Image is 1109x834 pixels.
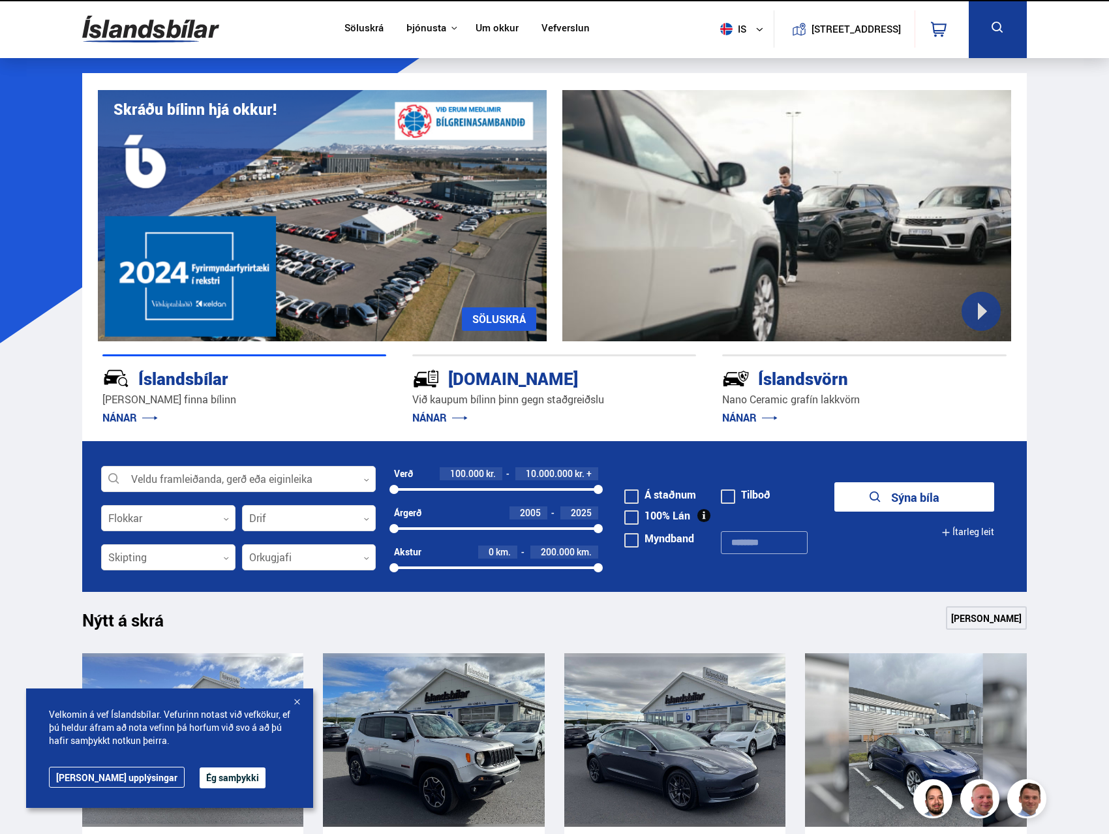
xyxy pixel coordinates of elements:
span: km. [577,547,592,557]
a: SÖLUSKRÁ [462,307,536,331]
p: [PERSON_NAME] finna bílinn [102,392,386,407]
button: is [715,10,774,48]
button: Ítarleg leit [941,517,994,547]
div: Árgerð [394,508,421,518]
span: 0 [489,546,494,558]
label: Á staðnum [624,489,696,500]
a: Vefverslun [541,22,590,36]
img: eKx6w-_Home_640_.png [98,90,547,341]
label: Tilboð [721,489,770,500]
a: Um okkur [476,22,519,36]
a: [PERSON_NAME] [946,606,1027,630]
img: svg+xml;base64,PHN2ZyB4bWxucz0iaHR0cDovL3d3dy53My5vcmcvMjAwMC9zdmciIHdpZHRoPSI1MTIiIGhlaWdodD0iNT... [720,23,733,35]
img: FbJEzSuNWCJXmdc-.webp [1009,781,1048,820]
img: siFngHWaQ9KaOqBr.png [962,781,1001,820]
div: Íslandsbílar [102,366,340,389]
label: Myndband [624,533,694,544]
div: Akstur [394,547,421,557]
span: kr. [486,469,496,479]
span: kr. [575,469,585,479]
a: [PERSON_NAME] upplýsingar [49,767,185,788]
a: Söluskrá [344,22,384,36]
a: NÁNAR [722,410,778,425]
img: nhp88E3Fdnt1Opn2.png [915,781,954,820]
button: Sýna bíla [834,482,994,512]
span: 2025 [571,506,592,519]
div: Íslandsvörn [722,366,960,389]
button: Ég samþykki [200,767,266,788]
span: is [715,23,748,35]
h1: Skráðu bílinn hjá okkur! [114,100,277,118]
img: tr5P-W3DuiFaO7aO.svg [412,365,440,392]
a: NÁNAR [102,410,158,425]
a: NÁNAR [412,410,468,425]
span: + [586,469,592,479]
p: Nano Ceramic grafín lakkvörn [722,392,1006,407]
p: Við kaupum bílinn þinn gegn staðgreiðslu [412,392,696,407]
h1: Nýtt á skrá [82,610,187,638]
span: 100.000 [450,467,484,480]
img: JRvxyua_JYH6wB4c.svg [102,365,130,392]
img: G0Ugv5HjCgRt.svg [82,8,219,50]
button: Þjónusta [406,22,446,35]
span: 10.000.000 [526,467,573,480]
a: [STREET_ADDRESS] [782,10,908,48]
div: [DOMAIN_NAME] [412,366,650,389]
span: Velkomin á vef Íslandsbílar. Vefurinn notast við vefkökur, ef þú heldur áfram að nota vefinn þá h... [49,708,290,747]
div: Verð [394,469,413,479]
span: 2005 [520,506,541,519]
span: km. [496,547,511,557]
span: 200.000 [541,546,575,558]
img: -Svtn6bYgwAsiwNX.svg [722,365,750,392]
label: 100% Lán [624,510,690,521]
button: [STREET_ADDRESS] [816,23,896,35]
